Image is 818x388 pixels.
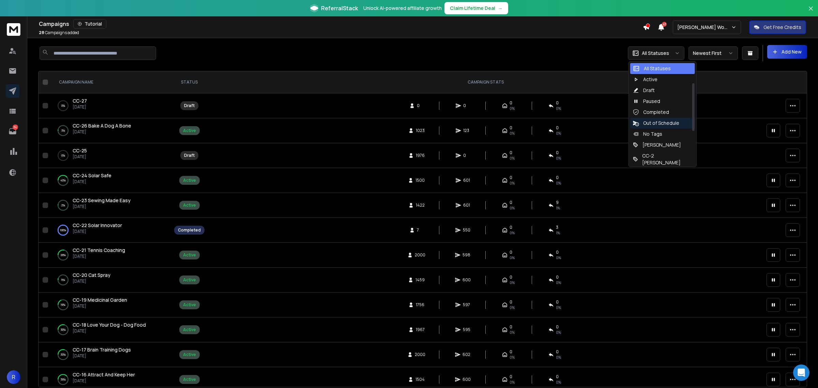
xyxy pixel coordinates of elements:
div: Active [183,302,196,308]
span: 0% [510,355,515,360]
span: 2000 [415,252,425,258]
a: CC-18 Love Your Dog - Dog Food [73,322,146,328]
p: 100 % [60,227,66,234]
div: Active [183,128,196,133]
span: 1504 [415,377,425,382]
p: [DATE] [73,328,146,334]
span: 601 [463,203,470,208]
span: 0 % [556,330,561,335]
span: 0 % [556,379,561,385]
span: 0 [510,125,512,131]
div: [PERSON_NAME] [633,141,681,148]
button: Close banner [806,4,815,20]
td: 5%CC-20 Cat Spray[DATE] [51,268,170,293]
th: STATUS [170,71,209,93]
span: 0 [556,125,559,131]
p: [DATE] [73,303,127,309]
span: 0 [417,103,424,108]
span: 0% [510,280,515,285]
span: 0 [510,299,512,305]
div: Active [183,352,196,357]
span: 0% [510,106,515,111]
span: 598 [463,252,470,258]
span: 0% [510,155,515,161]
span: 602 [463,352,470,357]
a: CC-22 Solar Innovator [73,222,122,229]
span: 0 [556,250,559,255]
div: Active [183,178,196,183]
div: Completed [178,227,201,233]
button: Claim Lifetime Deal→ [444,2,508,14]
div: Active [633,76,657,83]
button: R [7,370,20,384]
a: CC-26 Bake A Dog A Bone [73,122,131,129]
p: 29 % [61,252,66,258]
span: 0 [510,250,512,255]
span: 0 [556,374,559,379]
span: 600 [463,377,471,382]
span: 28 [39,30,44,35]
span: 47 [662,22,667,27]
span: 0% [510,330,515,335]
span: 0 [510,349,512,355]
button: Get Free Credits [749,20,806,34]
span: 595 [463,327,470,332]
p: 34 [13,124,18,130]
span: 597 [463,302,470,308]
span: 0% [510,255,515,260]
p: 0 % [61,152,65,159]
p: 2 % [61,202,65,209]
span: 0% [510,230,515,236]
span: 1 % [556,205,560,211]
span: 0% [556,106,561,111]
a: CC-23 Sewing Made Easy [73,197,131,204]
span: 3 [556,225,558,230]
p: Get Free Credits [763,24,801,31]
a: CC-19 Medicinal Garden [73,297,127,303]
span: 0% [510,205,515,211]
span: 1422 [416,203,425,208]
span: 1459 [415,277,425,283]
a: CC-27 [73,98,87,104]
span: 550 [463,227,470,233]
span: 0 [463,153,470,158]
span: 0% [510,305,515,310]
span: 1967 [416,327,425,332]
div: Draft [633,87,655,94]
span: CC-22 Solar Innovator [73,222,122,228]
td: 2%CC-23 Sewing Made Easy[DATE] [51,193,170,218]
span: 9 [556,200,559,205]
span: 0% [556,155,561,161]
span: 0 % [556,255,561,260]
span: 601 [463,178,470,183]
span: 0 % [556,180,561,186]
td: 30%CC-17 Brain Training Dogs[DATE] [51,342,170,367]
span: 1 % [556,230,560,236]
span: 7 [417,227,424,233]
span: 1500 [415,178,425,183]
a: CC-20 Cat Spray [73,272,110,279]
p: [DATE] [73,129,131,135]
a: CC-16 Attract And Keep Her [73,371,135,378]
td: 3%CC-26 Bake A Dog A Bone[DATE] [51,118,170,143]
td: 100%CC-22 Solar Innovator[DATE] [51,218,170,243]
a: 34 [6,124,19,138]
div: Active [183,203,196,208]
td: 40%CC-24 Solar Safe[DATE] [51,168,170,193]
span: 0 [510,274,512,280]
div: Completed [633,109,669,116]
a: CC-24 Solar Safe [73,172,111,179]
div: No Tags [633,131,662,137]
span: 1976 [416,153,425,158]
p: 30 % [61,351,66,358]
p: All Statuses [642,50,669,57]
p: Unlock AI-powered affiliate growth [363,5,442,12]
span: 0 [510,324,512,330]
span: 0 [556,100,559,106]
div: All Statuses [633,65,671,72]
span: 0 % [556,280,561,285]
